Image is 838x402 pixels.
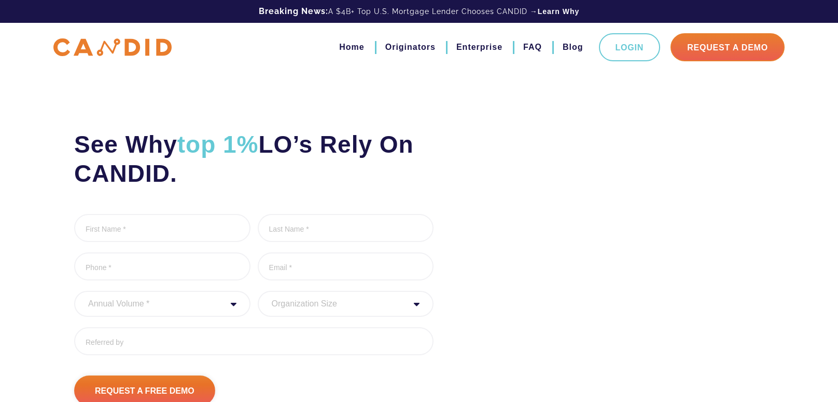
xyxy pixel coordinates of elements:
[339,38,364,56] a: Home
[671,33,785,61] a: Request A Demo
[74,130,434,188] h2: See Why LO’s Rely On CANDID.
[258,252,434,280] input: Email *
[456,38,502,56] a: Enterprise
[177,131,259,158] span: top 1%
[385,38,436,56] a: Originators
[74,252,250,280] input: Phone *
[53,38,172,57] img: CANDID APP
[258,214,434,242] input: Last Name *
[74,214,250,242] input: First Name *
[538,6,580,17] a: Learn Why
[259,6,328,16] b: Breaking News:
[563,38,583,56] a: Blog
[74,327,434,355] input: Referred by
[599,33,661,61] a: Login
[523,38,542,56] a: FAQ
